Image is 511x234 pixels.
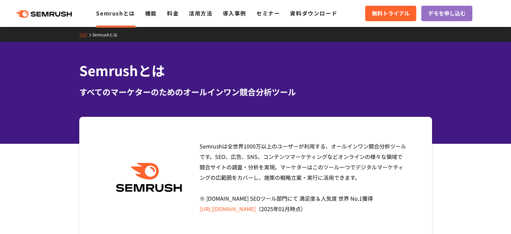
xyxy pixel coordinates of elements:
span: Semrushは全世界1000万以上のユーザーが利用する、オールインワン競合分析ツールです。SEO、広告、SNS、コンテンツマーケティングなどオンラインの様々な領域で競合サイトの調査・分析を実現... [200,142,406,213]
span: デモを申し込む [428,9,466,18]
h1: Semrushとは [79,61,432,80]
div: すべてのマーケターのためのオールインワン競合分析ツール [79,86,432,98]
a: デモを申し込む [421,6,472,21]
img: Semrush [113,163,185,192]
a: TOP [79,32,92,37]
a: 活用方法 [189,9,212,17]
a: 無料トライアル [365,6,416,21]
a: 機能 [145,9,157,17]
a: [URL][DOMAIN_NAME] [200,205,256,213]
a: セミナー [256,9,280,17]
a: Semrushとは [92,32,122,37]
a: Semrushとは [96,9,135,17]
a: 資料ダウンロード [290,9,337,17]
a: 料金 [167,9,179,17]
span: 無料トライアル [372,9,410,18]
a: 導入事例 [223,9,246,17]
